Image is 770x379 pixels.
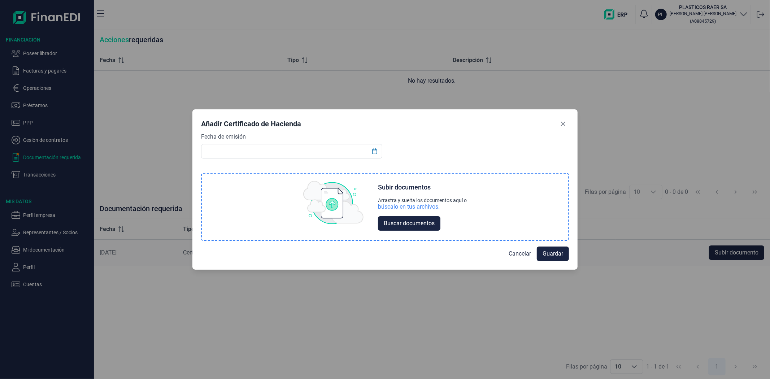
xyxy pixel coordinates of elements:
[201,119,301,129] div: Añadir Certificado de Hacienda
[543,249,563,258] span: Guardar
[368,145,382,158] button: Choose Date
[509,249,531,258] span: Cancelar
[303,181,364,224] img: upload img
[557,118,569,130] button: Close
[201,132,246,141] label: Fecha de emisión
[378,203,467,210] div: búscalo en tus archivos.
[503,247,537,261] button: Cancelar
[378,216,440,231] button: Buscar documentos
[378,197,467,203] div: Arrastra y suelta los documentos aquí o
[384,219,435,228] span: Buscar documentos
[378,203,440,210] div: búscalo en tus archivos.
[378,183,431,192] div: Subir documentos
[537,247,569,261] button: Guardar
